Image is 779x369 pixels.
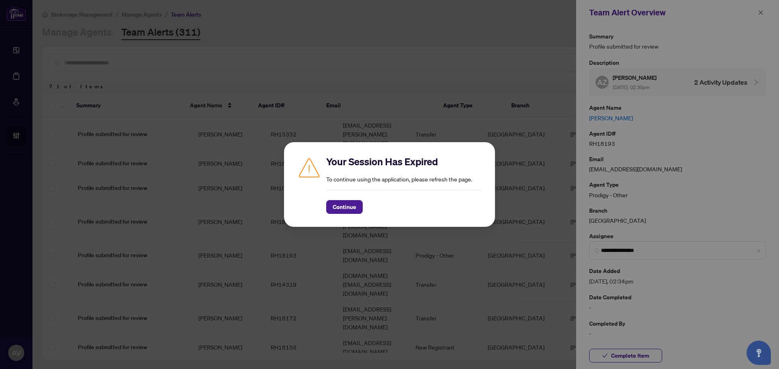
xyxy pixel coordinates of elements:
[333,200,356,213] span: Continue
[747,341,771,365] button: Open asap
[326,200,363,214] button: Continue
[297,155,321,179] img: Caution icon
[326,155,482,214] div: To continue using the application, please refresh the page.
[326,155,482,168] h2: Your Session Has Expired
